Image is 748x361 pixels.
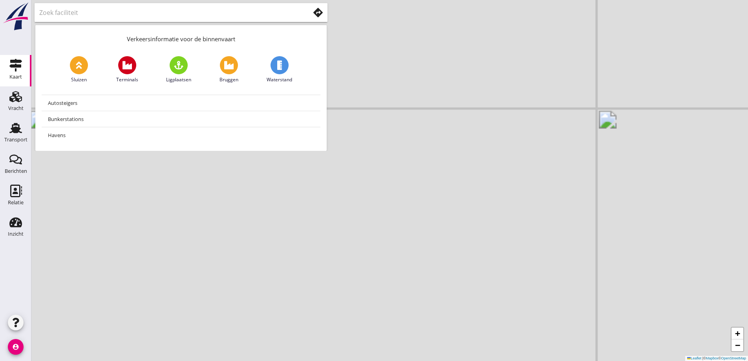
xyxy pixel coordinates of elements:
[732,328,743,339] a: Zoom in
[116,56,138,83] a: Terminals
[48,98,314,108] div: Autosteigers
[48,114,314,124] div: Bunkerstations
[116,76,138,83] span: Terminals
[166,76,191,83] span: Ligplaatsen
[735,340,740,350] span: −
[687,356,701,360] a: Leaflet
[39,6,299,19] input: Zoek faciliteit
[48,130,314,140] div: Havens
[8,339,24,355] i: account_circle
[219,76,238,83] span: Bruggen
[5,169,27,174] div: Berichten
[8,231,24,236] div: Inzicht
[219,56,238,83] a: Bruggen
[8,200,24,205] div: Relatie
[35,25,327,50] div: Verkeersinformatie voor de binnenvaart
[735,328,740,338] span: +
[166,56,191,83] a: Ligplaatsen
[702,356,703,360] span: |
[71,76,87,83] span: Sluizen
[267,76,292,83] span: Waterstand
[732,339,743,351] a: Zoom out
[267,56,292,83] a: Waterstand
[721,356,746,360] a: OpenStreetMap
[8,106,24,111] div: Vracht
[706,356,719,360] a: Mapbox
[4,137,27,142] div: Transport
[9,74,22,79] div: Kaart
[70,56,88,83] a: Sluizen
[685,356,748,361] div: © ©
[2,2,30,31] img: logo-small.a267ee39.svg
